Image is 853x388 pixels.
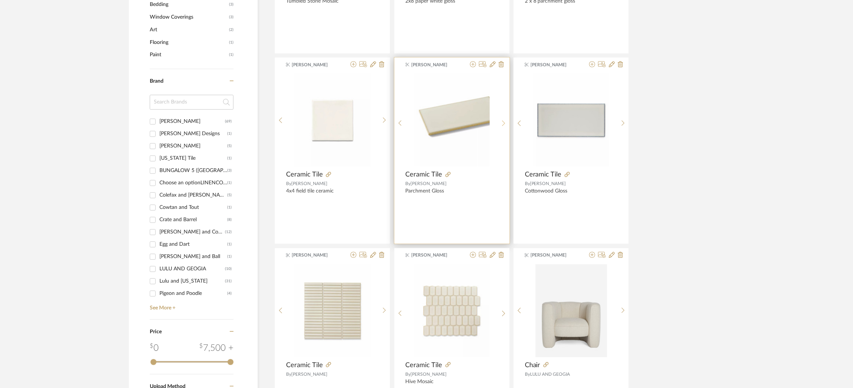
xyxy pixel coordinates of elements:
[227,251,232,263] div: (1)
[536,264,607,357] img: Chair
[533,74,609,167] img: Ceramic Tile
[225,276,232,287] div: (31)
[227,153,232,165] div: (1)
[291,182,327,186] span: [PERSON_NAME]
[229,49,234,61] span: (1)
[227,140,232,152] div: (5)
[406,74,498,167] div: 2
[406,372,411,377] span: By
[286,188,379,201] div: 4x4 field tile ceramic
[159,165,227,177] div: BUNGALOW 5 ([GEOGRAPHIC_DATA])
[159,116,225,128] div: [PERSON_NAME]
[227,214,232,226] div: (8)
[227,239,232,251] div: (1)
[411,372,447,377] span: [PERSON_NAME]
[159,177,227,189] div: Choose an optionLINENCOWHIDEZEBRA
[292,62,339,69] span: [PERSON_NAME]
[525,74,618,167] div: 0
[525,182,530,186] span: By
[159,190,227,201] div: Colefax and [PERSON_NAME]
[225,116,232,128] div: (69)
[148,300,234,312] a: See More +
[159,276,225,287] div: Lulu and [US_STATE]
[411,182,447,186] span: [PERSON_NAME]
[286,372,291,377] span: By
[530,372,570,377] span: LULU AND GEOGIA
[159,226,225,238] div: [PERSON_NAME] and Company
[225,226,232,238] div: (12)
[150,36,227,49] span: Flooring
[227,288,232,300] div: (4)
[159,202,227,214] div: Cowtan and Tout
[159,140,227,152] div: [PERSON_NAME]
[286,182,291,186] span: By
[199,342,234,355] div: 7,500 +
[150,49,227,61] span: Paint
[406,264,498,357] div: 0
[159,153,227,165] div: [US_STATE] Tile
[159,128,227,140] div: [PERSON_NAME] Designs
[286,171,323,179] span: Ceramic Tile
[150,79,164,84] span: Brand
[525,372,530,377] span: By
[414,264,490,357] img: Ceramic Tile
[411,252,458,259] span: [PERSON_NAME]
[530,182,566,186] span: [PERSON_NAME]
[525,362,540,370] span: Chair
[227,128,232,140] div: (1)
[229,36,234,48] span: (1)
[227,165,232,177] div: (3)
[150,95,234,110] input: Search Brands
[411,62,458,69] span: [PERSON_NAME]
[159,239,227,251] div: Egg and Dart
[150,342,159,355] div: 0
[150,23,227,36] span: Art
[229,24,234,36] span: (2)
[150,11,227,23] span: Window Coverings
[229,11,234,23] span: (3)
[295,264,371,357] img: Ceramic Tile
[159,214,227,226] div: Crate and Barrel
[286,362,323,370] span: Ceramic Tile
[159,263,225,275] div: LULU AND GEOGIA
[406,171,443,179] span: Ceramic Tile
[406,182,411,186] span: By
[292,252,339,259] span: [PERSON_NAME]
[227,177,232,189] div: (1)
[150,330,162,335] span: Price
[525,171,562,179] span: Ceramic Tile
[531,62,578,69] span: [PERSON_NAME]
[295,74,371,167] img: Ceramic Tile
[225,263,232,275] div: (10)
[159,251,227,263] div: [PERSON_NAME] and Ball
[414,74,490,167] img: Ceramic Tile
[227,190,232,201] div: (5)
[291,372,327,377] span: [PERSON_NAME]
[159,288,227,300] div: Pigeon and Poodle
[227,202,232,214] div: (1)
[406,362,443,370] span: Ceramic Tile
[525,188,618,201] div: Cottonwood Gloss
[531,252,578,259] span: [PERSON_NAME]
[406,188,498,201] div: Parchment Gloss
